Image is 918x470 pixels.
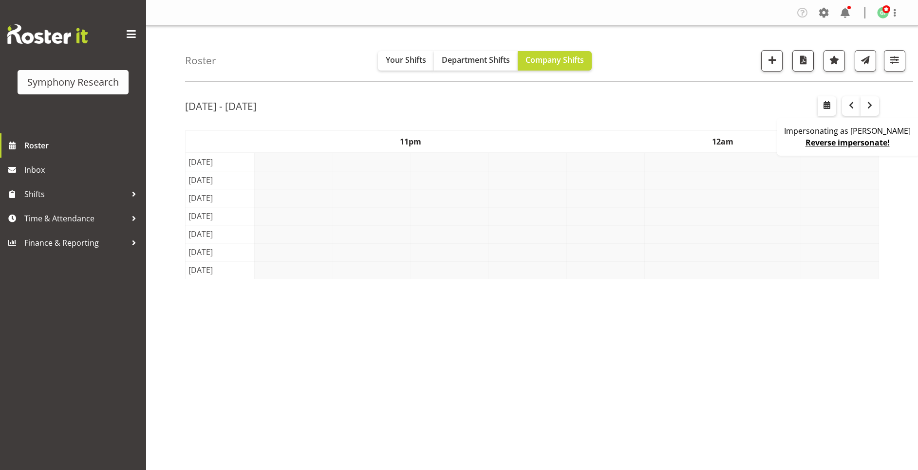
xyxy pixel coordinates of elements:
[186,153,255,171] td: [DATE]
[386,54,426,65] span: Your Shifts
[442,54,510,65] span: Department Shifts
[824,50,845,72] button: Highlight an important date within the roster.
[24,163,141,177] span: Inbox
[7,24,88,44] img: Rosterit website logo
[761,50,783,72] button: Add a new shift
[186,207,255,225] td: [DATE]
[255,131,567,153] th: 11pm
[186,189,255,207] td: [DATE]
[186,171,255,189] td: [DATE]
[806,137,890,148] a: Reverse impersonate!
[27,75,119,90] div: Symphony Research
[567,131,879,153] th: 12am
[518,51,592,71] button: Company Shifts
[24,211,127,226] span: Time & Attendance
[186,243,255,261] td: [DATE]
[877,7,889,18] img: grant-innes122.jpg
[24,138,141,153] span: Roster
[378,51,434,71] button: Your Shifts
[784,125,911,137] p: Impersonating as [PERSON_NAME]
[185,55,216,66] h4: Roster
[186,261,255,279] td: [DATE]
[525,54,584,65] span: Company Shifts
[884,50,905,72] button: Filter Shifts
[855,50,876,72] button: Send a list of all shifts for the selected filtered period to all rostered employees.
[24,235,127,250] span: Finance & Reporting
[185,100,257,112] h2: [DATE] - [DATE]
[792,50,814,72] button: Download a PDF of the roster according to the set date range.
[186,225,255,243] td: [DATE]
[818,96,836,116] button: Select a specific date within the roster.
[434,51,518,71] button: Department Shifts
[24,187,127,201] span: Shifts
